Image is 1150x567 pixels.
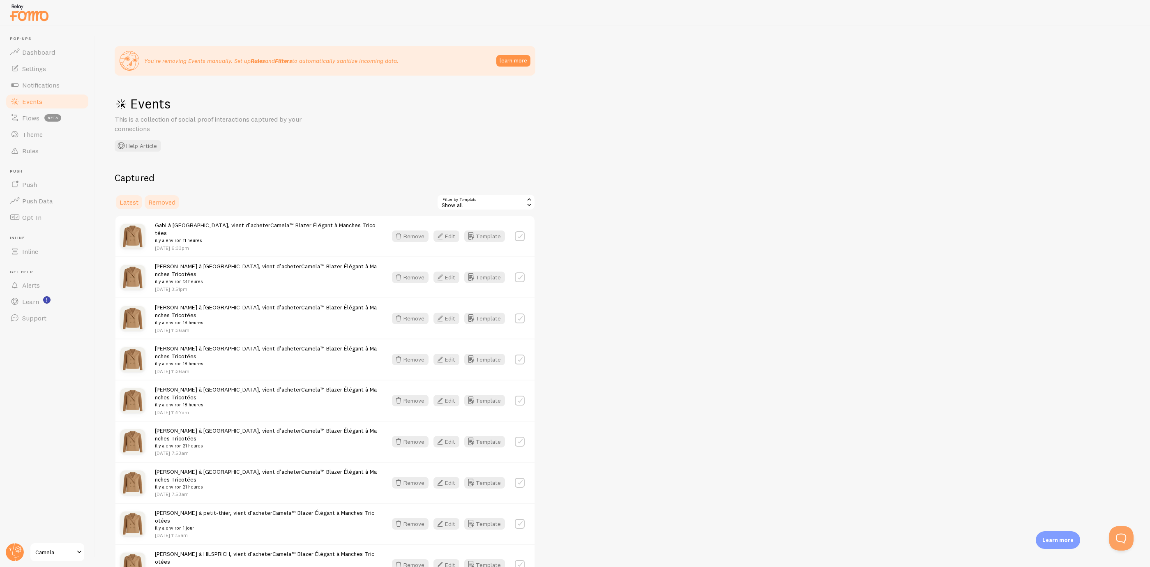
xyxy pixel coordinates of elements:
a: Dashboard [5,44,90,60]
span: Push [10,169,90,174]
span: Gabi à [GEOGRAPHIC_DATA], vient d'acheter [155,221,377,244]
button: Help Article [115,140,161,152]
span: Rules [22,147,39,155]
h2: Captured [115,171,535,184]
a: Camela™ Blazer Élégant à Manches Tricotées [155,263,377,278]
a: Push [5,176,90,193]
a: Camela™ Blazer Élégant à Manches Tricotées [155,304,377,319]
a: Template [464,518,505,530]
a: Edit [433,395,464,406]
button: Template [464,395,505,406]
span: [PERSON_NAME] à [GEOGRAPHIC_DATA], vient d'acheter [155,345,377,368]
p: [DATE] 11:36am [155,368,377,375]
a: Flows beta [5,110,90,126]
p: [DATE] 11:36am [155,327,377,334]
small: il y a environ 18 heures [155,360,377,367]
a: Inline [5,243,90,260]
div: Show all [437,194,535,210]
p: [DATE] 7:53am [155,449,377,456]
span: [PERSON_NAME] à petit-thier, vient d'acheter [155,509,377,532]
a: Learn [5,293,90,310]
button: Edit [433,477,459,489]
img: Design_sans_titre_98_5d8f39d1-f4a3-4667-86ca-b5b257fab388_small.png [120,347,145,372]
a: Camela™ Blazer Élégant à Manches Tricotées [155,468,377,483]
button: Remove [392,395,429,406]
span: Push [22,180,37,189]
p: [DATE] 3:51pm [155,286,377,293]
a: Camela™ Blazer Élégant à Manches Tricotées [155,386,377,401]
button: Edit [433,313,459,324]
button: Remove [392,354,429,365]
span: Push Data [22,197,53,205]
small: il y a environ 11 heures [155,237,377,244]
small: il y a environ 1 jour [155,524,377,532]
button: Template [464,436,505,447]
button: Edit [433,272,459,283]
span: [PERSON_NAME] à [GEOGRAPHIC_DATA], vient d'acheter [155,263,377,286]
a: Push Data [5,193,90,209]
span: beta [44,114,61,122]
button: Template [464,230,505,242]
span: [PERSON_NAME] à [GEOGRAPHIC_DATA], vient d'acheter [155,304,377,327]
button: Remove [392,313,429,324]
a: Camela [30,542,85,562]
button: Edit [433,436,459,447]
span: Pop-ups [10,36,90,41]
img: Design_sans_titre_98_5d8f39d1-f4a3-4667-86ca-b5b257fab388_small.png [120,470,145,495]
p: This is a collection of social proof interactions captured by your connections [115,115,312,134]
p: [DATE] 7:53am [155,491,377,498]
small: il y a environ 18 heures [155,401,377,408]
span: Get Help [10,270,90,275]
img: Design_sans_titre_98_5d8f39d1-f4a3-4667-86ca-b5b257fab388_small.png [120,388,145,413]
span: Opt-In [22,213,41,221]
a: Edit [433,518,464,530]
a: Template [464,477,505,489]
div: Learn more [1036,531,1080,549]
span: Settings [22,65,46,73]
button: Edit [433,395,459,406]
button: Edit [433,354,459,365]
button: Remove [392,230,429,242]
img: Design_sans_titre_98_5d8f39d1-f4a3-4667-86ca-b5b257fab388_small.png [120,224,145,249]
span: Inline [10,235,90,241]
span: [PERSON_NAME] à [GEOGRAPHIC_DATA], vient d'acheter [155,427,377,450]
a: Support [5,310,90,326]
a: Alerts [5,277,90,293]
span: [PERSON_NAME] à [GEOGRAPHIC_DATA], vient d'acheter [155,386,377,409]
a: Edit [433,272,464,283]
a: Edit [433,313,464,324]
button: Template [464,354,505,365]
span: Flows [22,114,39,122]
button: learn more [496,55,530,67]
a: Camela™ Blazer Élégant à Manches Tricotées [155,345,377,360]
iframe: Help Scout Beacon - Open [1109,526,1134,551]
a: Removed [143,194,180,210]
p: [DATE] 6:33pm [155,244,377,251]
a: Opt-In [5,209,90,226]
a: Camela™ Blazer Élégant à Manches Tricotées [155,509,374,524]
a: Edit [433,230,464,242]
small: il y a environ 13 heures [155,278,377,285]
button: Edit [433,518,459,530]
a: Edit [433,354,464,365]
small: il y a environ 21 heures [155,483,377,491]
img: Design_sans_titre_98_5d8f39d1-f4a3-4667-86ca-b5b257fab388_small.png [120,429,145,454]
a: Notifications [5,77,90,93]
span: Dashboard [22,48,55,56]
a: Latest [115,194,143,210]
a: Theme [5,126,90,143]
button: Template [464,313,505,324]
h1: Events [115,95,361,112]
a: Camela™ Blazer Élégant à Manches Tricotées [155,550,374,565]
small: il y a environ 18 heures [155,319,377,326]
small: il y a environ 21 heures [155,442,377,449]
span: Removed [148,198,175,206]
a: Settings [5,60,90,77]
button: Remove [392,477,429,489]
button: Remove [392,436,429,447]
button: Remove [392,272,429,283]
span: Notifications [22,81,60,89]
